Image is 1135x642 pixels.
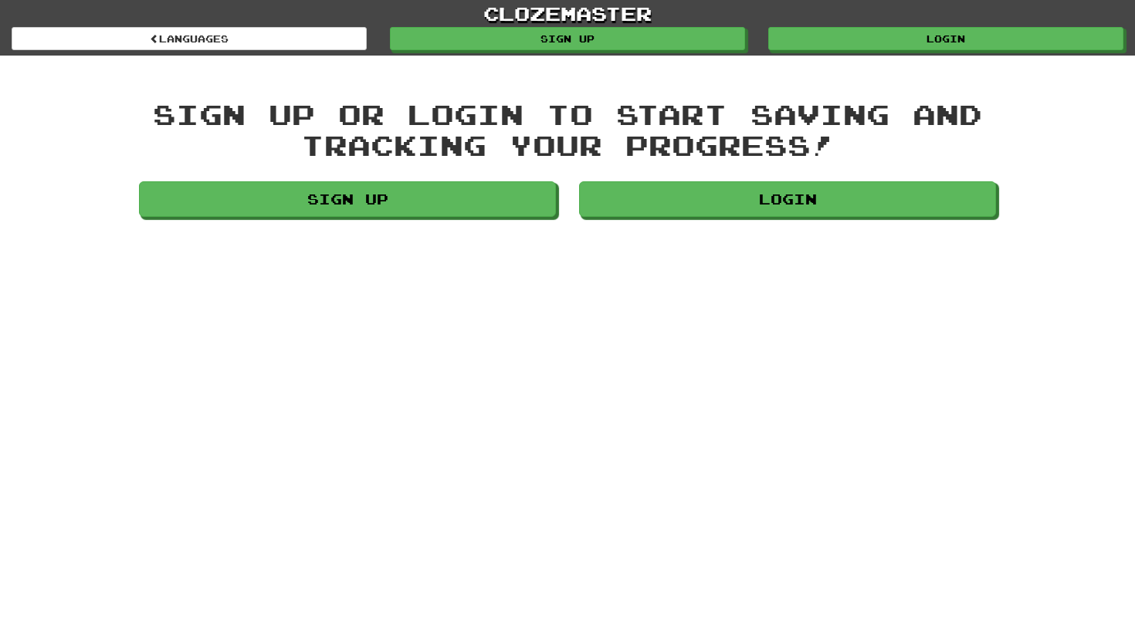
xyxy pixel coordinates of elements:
a: Login [579,181,996,217]
div: Sign up or login to start saving and tracking your progress! [139,99,996,160]
a: Sign up [139,181,556,217]
a: Languages [12,27,367,50]
a: Sign up [390,27,745,50]
a: Login [768,27,1123,50]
